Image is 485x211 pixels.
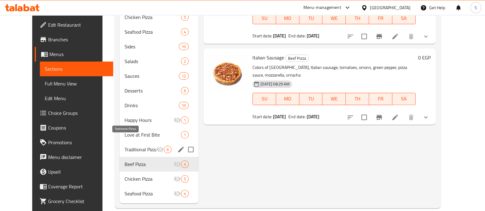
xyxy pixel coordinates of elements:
button: MO [276,93,299,105]
span: Coverage Report [48,183,108,190]
span: Seafood Pizza [125,190,174,197]
a: Edit menu item [391,114,399,121]
button: sort-choices [343,110,358,125]
span: End date: [288,32,306,40]
span: 2 [181,58,188,64]
div: Chicken Pizza5 [120,171,198,186]
div: items [181,58,189,65]
span: Chicken Pizza [125,13,181,21]
span: Seafood Pizza [125,28,181,36]
span: SA [395,94,413,103]
div: Desserts [125,87,181,94]
span: TU [302,14,320,23]
span: 4 [181,29,188,35]
svg: Inactive section [174,116,181,124]
span: S [475,4,477,11]
div: items [179,43,189,50]
button: Branch-specific-item [372,29,387,44]
button: SA [392,93,416,105]
button: SU [252,93,276,105]
span: Coupons [48,124,108,131]
div: items [181,175,189,183]
span: Menu disclaimer [48,153,108,161]
div: Sauces [125,72,179,80]
span: SU [255,14,274,23]
button: TU [299,93,323,105]
button: TH [346,12,369,24]
span: WE [325,94,343,103]
span: 12 [179,73,188,79]
div: Menu-management [303,4,341,11]
div: Desserts6 [120,83,198,98]
div: items [179,72,189,80]
button: delete [404,110,418,125]
span: 1 [181,117,188,123]
div: Traditional Pizza6edit [120,142,198,157]
button: Branch-specific-item [372,110,387,125]
div: items [181,160,189,168]
span: Beef Pizza [125,160,174,168]
span: Edit Menu [45,95,108,102]
b: [DATE] [306,113,319,121]
button: WE [322,93,346,105]
span: FR [371,94,390,103]
svg: Show Choices [422,33,429,40]
span: Start date: [252,32,272,40]
div: Sides10 [120,39,198,54]
div: Love at First Bite [125,131,181,138]
button: sort-choices [343,29,358,44]
span: Sections [45,65,108,73]
div: items [181,13,189,21]
span: Promotions [48,139,108,146]
span: MO [279,94,297,103]
div: Chicken Pizza5 [120,10,198,24]
span: WE [325,14,343,23]
span: 4 [181,191,188,197]
div: Drinks10 [120,98,198,113]
a: Edit Menu [40,91,113,106]
div: items [181,28,189,36]
span: SA [395,14,413,23]
span: 4 [181,161,188,167]
button: TH [346,93,369,105]
a: Promotions [35,135,113,150]
div: Salads2 [120,54,198,69]
h6: 0 EGP [418,53,431,62]
button: show more [418,110,433,125]
span: MO [279,14,297,23]
a: Full Menu View [40,76,113,91]
a: Coverage Report [35,179,113,194]
span: End date: [288,113,306,121]
span: SU [255,94,274,103]
span: Beef Pizza [286,55,309,62]
span: TH [348,14,367,23]
span: 6 [181,88,188,94]
span: 1 [181,132,188,138]
a: Sections [40,62,113,76]
div: items [181,87,189,94]
div: items [181,116,189,124]
p: Colors of [GEOGRAPHIC_DATA], Italian sausage, tomatoes, onions, green pepper, pizza sauce, mozzar... [252,64,415,79]
svg: Inactive section [174,190,181,197]
span: 10 [179,103,188,108]
button: delete [404,29,418,44]
button: MO [276,12,299,24]
span: 5 [181,176,188,182]
div: Love at First Bite1 [120,127,198,142]
span: Chicken Pizza [125,175,174,183]
a: Grocery Checklist [35,194,113,209]
b: [DATE] [306,32,319,40]
div: Happy Hours1 [120,113,198,127]
div: items [181,190,189,197]
span: 10 [179,44,188,50]
a: Menu disclaimer [35,150,113,164]
span: 6 [164,147,171,153]
div: Salads [125,58,181,65]
div: Beef Pizza [285,55,309,62]
b: [DATE] [273,32,286,40]
a: Coupons [35,120,113,135]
